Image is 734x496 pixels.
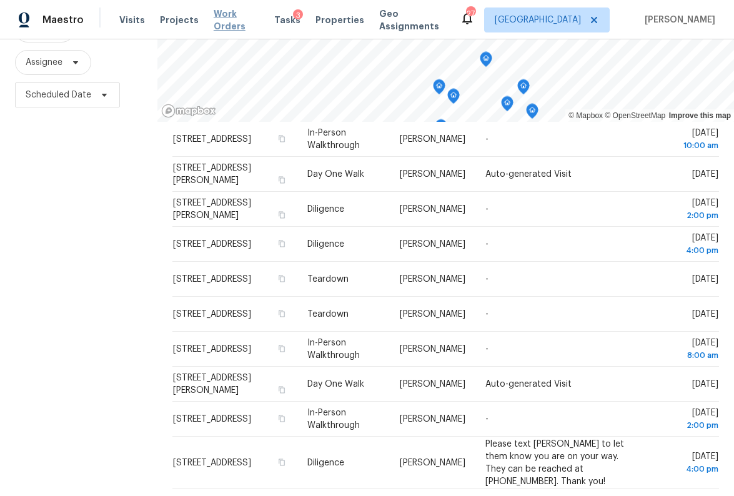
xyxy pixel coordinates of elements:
[276,174,287,186] button: Copy Address
[276,343,287,354] button: Copy Address
[649,129,718,152] span: [DATE]
[307,240,344,249] span: Diligence
[433,79,445,99] div: Map marker
[119,14,145,26] span: Visits
[276,238,287,249] button: Copy Address
[692,310,718,319] span: [DATE]
[649,139,718,152] div: 10:00 am
[400,380,465,389] span: [PERSON_NAME]
[173,458,251,467] span: [STREET_ADDRESS]
[649,462,718,475] div: 4:00 pm
[379,7,445,32] span: Geo Assignments
[26,89,91,101] span: Scheduled Date
[276,209,287,221] button: Copy Address
[173,240,251,249] span: [STREET_ADDRESS]
[315,14,364,26] span: Properties
[400,135,465,144] span: [PERSON_NAME]
[495,14,581,26] span: [GEOGRAPHIC_DATA]
[400,310,465,319] span: [PERSON_NAME]
[400,415,465,424] span: [PERSON_NAME]
[480,52,492,71] div: Map marker
[485,415,489,424] span: -
[466,7,475,20] div: 27
[276,413,287,424] button: Copy Address
[692,170,718,179] span: [DATE]
[517,79,530,99] div: Map marker
[276,384,287,395] button: Copy Address
[173,275,251,284] span: [STREET_ADDRESS]
[400,240,465,249] span: [PERSON_NAME]
[160,14,199,26] span: Projects
[649,234,718,257] span: [DATE]
[485,380,572,389] span: Auto-generated Visit
[42,14,84,26] span: Maestro
[26,56,62,69] span: Assignee
[173,164,251,185] span: [STREET_ADDRESS][PERSON_NAME]
[307,129,360,150] span: In-Person Walkthrough
[649,452,718,475] span: [DATE]
[485,310,489,319] span: -
[161,104,216,118] a: Mapbox homepage
[173,374,251,395] span: [STREET_ADDRESS][PERSON_NAME]
[640,14,715,26] span: [PERSON_NAME]
[173,415,251,424] span: [STREET_ADDRESS]
[307,310,349,319] span: Teardown
[649,349,718,362] div: 8:00 am
[485,135,489,144] span: -
[307,409,360,430] span: In-Person Walkthrough
[400,170,465,179] span: [PERSON_NAME]
[307,380,364,389] span: Day One Walk
[435,119,447,139] div: Map marker
[173,135,251,144] span: [STREET_ADDRESS]
[649,199,718,222] span: [DATE]
[649,209,718,222] div: 2:00 pm
[400,205,465,214] span: [PERSON_NAME]
[447,89,460,108] div: Map marker
[649,419,718,432] div: 2:00 pm
[276,308,287,319] button: Copy Address
[485,439,624,485] span: Please text [PERSON_NAME] to let them know you are on your way. They can be reached at [PHONE_NUM...
[173,199,251,220] span: [STREET_ADDRESS][PERSON_NAME]
[293,9,303,22] div: 3
[485,345,489,354] span: -
[173,345,251,354] span: [STREET_ADDRESS]
[400,458,465,467] span: [PERSON_NAME]
[400,345,465,354] span: [PERSON_NAME]
[307,170,364,179] span: Day One Walk
[307,458,344,467] span: Diligence
[568,111,603,120] a: Mapbox
[649,339,718,362] span: [DATE]
[649,409,718,432] span: [DATE]
[649,244,718,257] div: 4:00 pm
[501,96,513,116] div: Map marker
[307,275,349,284] span: Teardown
[274,16,300,24] span: Tasks
[307,339,360,360] span: In-Person Walkthrough
[400,275,465,284] span: [PERSON_NAME]
[276,456,287,467] button: Copy Address
[485,275,489,284] span: -
[276,273,287,284] button: Copy Address
[692,380,718,389] span: [DATE]
[605,111,665,120] a: OpenStreetMap
[276,133,287,144] button: Copy Address
[485,170,572,179] span: Auto-generated Visit
[173,310,251,319] span: [STREET_ADDRESS]
[485,240,489,249] span: -
[669,111,731,120] a: Improve this map
[692,275,718,284] span: [DATE]
[526,104,538,123] div: Map marker
[307,205,344,214] span: Diligence
[214,7,259,32] span: Work Orders
[485,205,489,214] span: -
